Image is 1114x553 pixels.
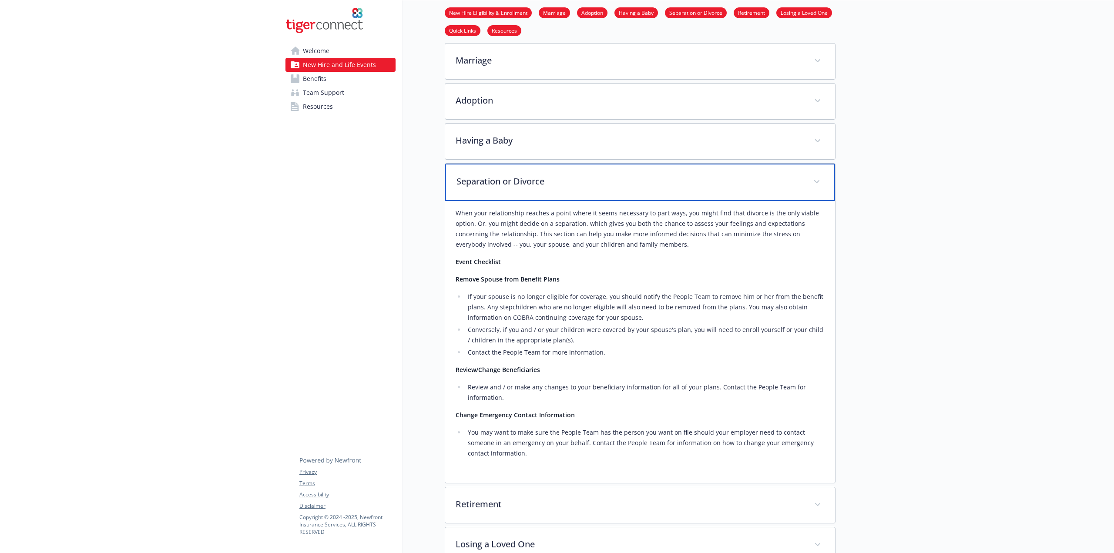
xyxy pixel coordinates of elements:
[299,491,395,499] a: Accessibility
[456,175,803,188] p: Separation or Divorce
[456,258,501,266] strong: Event Checklist
[299,479,395,487] a: Terms
[303,100,333,114] span: Resources
[456,275,560,283] strong: Remove Spouse from Benefit Plans
[776,8,832,17] a: Losing a Loved One
[299,468,395,476] a: Privacy
[539,8,570,17] a: Marriage
[456,94,804,107] p: Adoption
[456,538,804,551] p: Losing a Loved One
[456,134,804,147] p: Having a Baby
[456,411,575,419] strong: Change Emergency Contact Information
[445,201,835,483] div: Separation or Divorce
[465,382,825,403] li: Review and / or make any changes to your beneficiary information for all of your plans. Contact t...
[303,58,376,72] span: New Hire and Life Events
[445,44,835,79] div: Marriage
[445,487,835,523] div: Retirement
[285,100,396,114] a: Resources
[665,8,727,17] a: Separation or Divorce
[456,54,804,67] p: Marriage
[303,86,344,100] span: Team Support
[299,513,395,536] p: Copyright © 2024 - 2025 , Newfront Insurance Services, ALL RIGHTS RESERVED
[487,26,521,34] a: Resources
[456,208,825,250] p: When your relationship reaches a point where it seems necessary to part ways, you might find that...
[445,26,480,34] a: Quick Links
[445,84,835,119] div: Adoption
[465,292,825,323] li: If your spouse is no longer eligible for coverage, you should notify the People Team to remove hi...
[456,498,804,511] p: Retirement
[465,325,825,345] li: Conversely, if you and / or your children were covered by your spouse's plan, you will need to en...
[465,427,825,459] li: You may want to make sure the People Team has the person you want on file should your employer ne...
[577,8,607,17] a: Adoption
[614,8,658,17] a: Having a Baby
[285,58,396,72] a: New Hire and Life Events
[285,44,396,58] a: Welcome
[465,347,825,358] li: Contact the People Team for more information.
[285,86,396,100] a: Team Support
[303,44,329,58] span: Welcome
[445,164,835,201] div: Separation or Divorce
[285,72,396,86] a: Benefits
[456,365,540,374] strong: Review/Change Beneficiaries
[734,8,769,17] a: Retirement
[445,124,835,159] div: Having a Baby
[303,72,326,86] span: Benefits
[299,502,395,510] a: Disclaimer
[445,8,532,17] a: New Hire Eligibility & Enrollment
